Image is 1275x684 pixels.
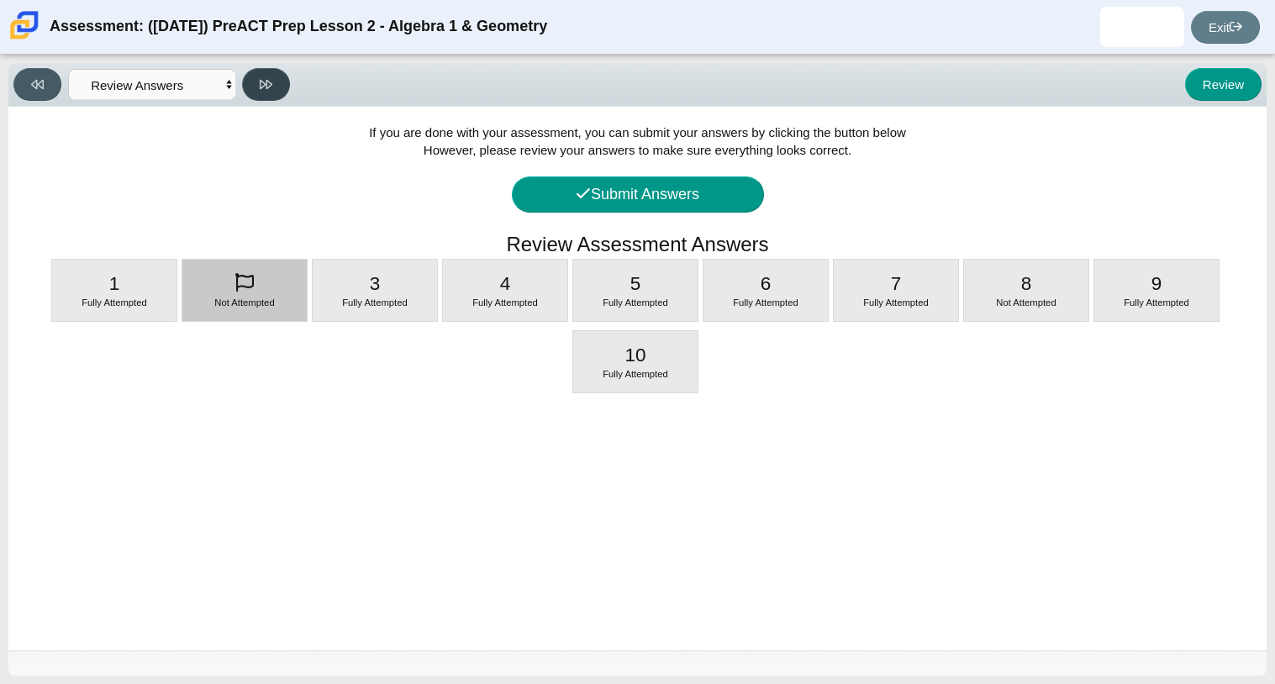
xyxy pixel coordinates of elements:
[512,176,764,213] button: Submit Answers
[603,297,668,308] span: Fully Attempted
[733,297,798,308] span: Fully Attempted
[1191,11,1260,44] a: Exit
[7,8,42,43] img: Carmen School of Science & Technology
[630,273,641,294] span: 5
[7,31,42,45] a: Carmen School of Science & Technology
[1124,297,1189,308] span: Fully Attempted
[369,125,906,157] span: If you are done with your assessment, you can submit your answers by clicking the button below Ho...
[624,345,645,366] span: 10
[500,273,511,294] span: 4
[506,230,768,259] h1: Review Assessment Answers
[863,297,929,308] span: Fully Attempted
[214,297,274,308] span: Not Attempted
[472,297,538,308] span: Fully Attempted
[1129,13,1156,40] img: david.bradley.tlLJK8
[342,297,408,308] span: Fully Attempted
[761,273,772,294] span: 6
[603,369,668,379] span: Fully Attempted
[1151,273,1162,294] span: 9
[1185,68,1262,101] button: Review
[82,297,147,308] span: Fully Attempted
[996,297,1056,308] span: Not Attempted
[891,273,902,294] span: 7
[1021,273,1032,294] span: 8
[370,273,381,294] span: 3
[109,273,120,294] span: 1
[50,7,547,47] div: Assessment: ([DATE]) PreACT Prep Lesson 2 - Algebra 1 & Geometry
